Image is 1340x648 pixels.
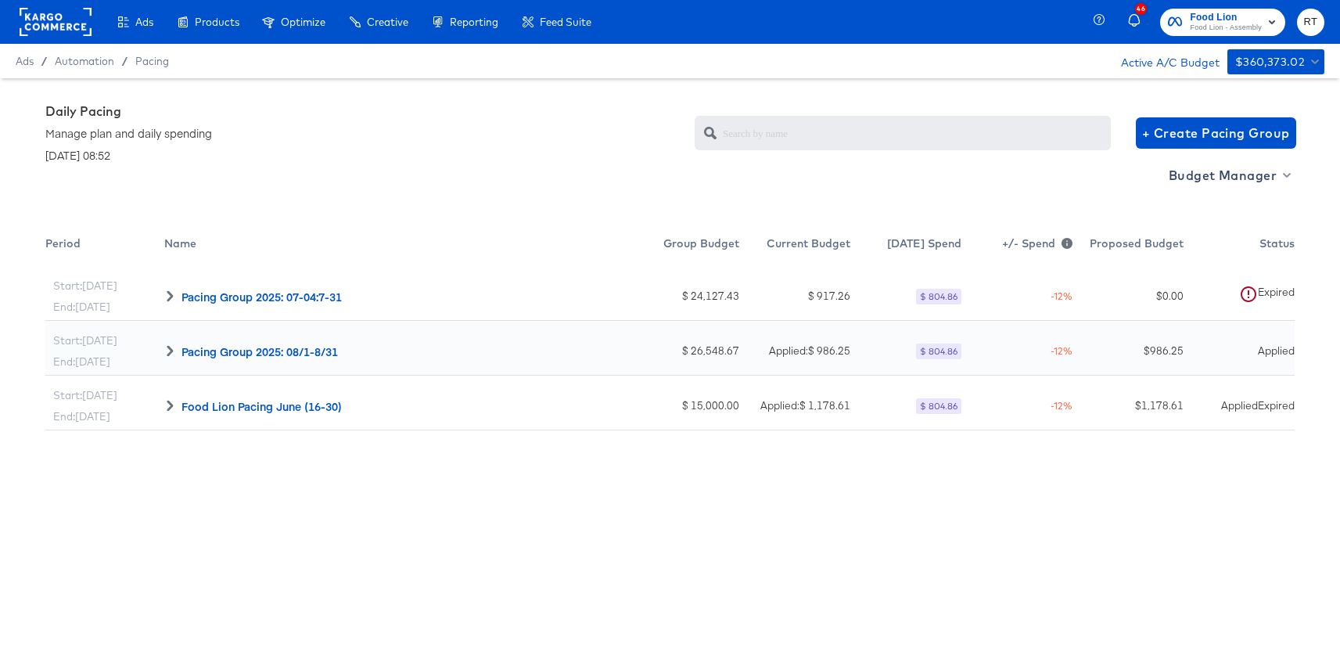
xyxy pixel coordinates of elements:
div: Expired [1258,285,1295,308]
span: / [34,55,55,67]
div: 46 [1135,3,1147,15]
div: End: [DATE] [53,355,110,369]
div: Toggle SortBy [45,227,164,266]
div: Expired [1258,398,1295,413]
div: [DATE] 08:52 [45,147,212,163]
div: Name [164,227,609,266]
div: Start: [DATE] [53,333,117,348]
span: Food Lion [1190,9,1262,26]
span: Products [195,16,239,28]
div: Toggle SortBy [609,227,739,266]
input: Search by name [723,110,1111,143]
span: Budget Manager [1169,164,1288,186]
div: Pacing Group 2025: 08/1-8/31 [181,344,338,359]
div: $360,373.02 [1235,52,1305,72]
div: $ 15,000.00 [616,398,739,413]
div: Active A/C Budget [1105,49,1220,73]
span: Creative [367,16,408,28]
div: Applied: $ 986.25 [769,344,850,358]
div: $ 24,127.43 [616,289,739,304]
div: -12 % [969,290,1072,303]
button: Food LionFood Lion - Assembly [1160,9,1285,36]
button: RT [1297,9,1324,36]
div: $ 26,548.67 [616,344,739,358]
div: Status [1184,227,1295,266]
div: Group Budget [609,227,739,266]
div: [DATE] Spend [850,227,961,266]
div: End: [DATE] [53,300,110,315]
div: Start: [DATE] [53,279,117,293]
div: Period [45,227,164,266]
span: / [114,55,135,67]
div: $ 917.26 [808,289,850,304]
button: 46 [1126,7,1152,38]
div: Current Budget [739,227,850,266]
div: -12 % [969,344,1072,358]
div: Proposed Budget [1072,227,1184,266]
span: RT [1303,13,1318,31]
span: + Create Pacing Group [1142,122,1290,144]
button: $360,373.02 [1227,49,1324,74]
div: Toggle SortBy [164,227,609,266]
button: Budget Manager [1162,163,1295,188]
div: -12 % [969,399,1072,412]
div: $ 804.86 [916,289,961,304]
div: Manage plan and daily spending [45,125,212,141]
div: +/- Spend [961,227,1072,266]
div: $ 0.00 [1080,289,1184,304]
span: Optimize [281,16,325,28]
div: Applied [1221,398,1258,413]
span: Toggle Row Expanded [164,400,175,411]
div: $ 804.86 [916,398,961,414]
div: Food Lion Pacing June (16-30) [181,398,342,414]
button: + Create Pacing Group [1136,117,1296,149]
span: Food Lion - Assembly [1190,22,1262,34]
div: $ 804.86 [916,344,961,359]
div: Daily Pacing [45,103,212,163]
div: $ 986.25 [1080,344,1184,358]
span: Toggle Row Expanded [164,290,175,301]
span: Automation [55,55,114,67]
span: Reporting [450,16,498,28]
div: Start: [DATE] [53,388,117,403]
div: Applied [1258,344,1295,358]
span: Ads [135,16,153,28]
a: Pacing [135,55,169,67]
span: Ads [16,55,34,67]
span: Feed Suite [540,16,591,28]
div: Pacing Group 2025: 07-04:7-31 [181,289,342,304]
div: Applied: $ 1,178.61 [760,398,850,413]
div: End: [DATE] [53,409,110,424]
span: Toggle Row Expanded [164,345,175,356]
div: $ 1,178.61 [1080,398,1184,413]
